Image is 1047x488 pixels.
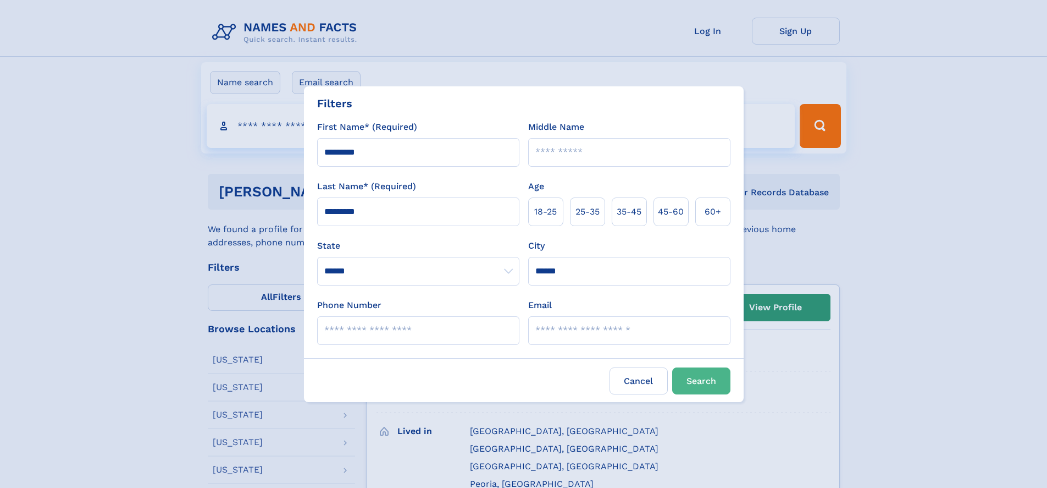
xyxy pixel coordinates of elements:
[317,95,352,112] div: Filters
[705,205,721,218] span: 60+
[658,205,684,218] span: 45‑60
[534,205,557,218] span: 18‑25
[317,239,519,253] label: State
[317,299,381,312] label: Phone Number
[610,368,668,394] label: Cancel
[528,180,544,193] label: Age
[528,239,545,253] label: City
[575,205,600,218] span: 25‑35
[528,299,552,312] label: Email
[528,120,584,134] label: Middle Name
[617,205,641,218] span: 35‑45
[672,368,730,394] button: Search
[317,180,416,193] label: Last Name* (Required)
[317,120,417,134] label: First Name* (Required)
